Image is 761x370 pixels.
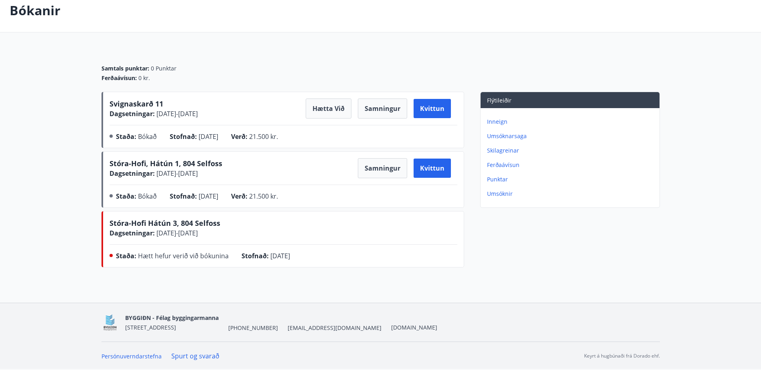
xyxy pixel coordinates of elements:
[231,192,248,201] span: Verð :
[110,169,155,178] span: Dagsetningar :
[241,251,269,260] span: Stofnað :
[199,132,218,141] span: [DATE]
[584,352,660,360] p: Keyrt á hugbúnaði frá Dorado ehf.
[110,109,155,118] span: Dagsetningar :
[228,324,278,332] span: [PHONE_NUMBER]
[199,192,218,201] span: [DATE]
[249,132,278,141] span: 21.500 kr.
[151,64,177,72] span: 0 Punktar
[487,190,656,198] p: Umsóknir
[249,192,278,201] span: 21.500 kr.
[487,97,511,104] span: Flýtileiðir
[487,147,656,155] p: Skilagreinar
[487,175,656,183] p: Punktar
[10,2,61,19] p: Bókanir
[101,64,149,72] span: Samtals punktar :
[116,251,136,260] span: Staða :
[487,118,656,126] p: Inneign
[138,251,229,260] span: Hætt hefur verið við bókunina
[155,229,198,237] span: [DATE] - [DATE]
[306,99,351,119] button: Hætta við
[170,132,197,141] span: Stofnað :
[288,324,382,332] span: [EMAIL_ADDRESS][DOMAIN_NAME]
[110,159,222,168] span: Stóra-Hofi, Hátún 1, 804 Selfoss
[125,314,219,322] span: BYGGIÐN - Félag byggingarmanna
[101,352,162,360] a: Persónuverndarstefna
[391,324,437,331] a: [DOMAIN_NAME]
[101,74,137,82] span: Ferðaávísun :
[155,169,198,178] span: [DATE] - [DATE]
[270,251,290,260] span: [DATE]
[116,192,136,201] span: Staða :
[414,99,451,118] button: Kvittun
[358,158,407,178] button: Samningur
[110,229,155,237] span: Dagsetningar :
[110,99,163,109] span: Svignaskarð 11
[138,132,157,141] span: Bókað
[171,352,219,360] a: Spurt og svarað
[358,99,407,119] button: Samningur
[138,192,157,201] span: Bókað
[101,314,119,331] img: BKlGVmlTW1Qrz68WFGMFQUcXHWdQd7yePWMkvn3i.png
[155,109,198,118] span: [DATE] - [DATE]
[487,161,656,169] p: Ferðaávísun
[110,218,220,228] span: Stóra-Hofi Hátún 3, 804 Selfoss
[487,132,656,140] p: Umsóknarsaga
[170,192,197,201] span: Stofnað :
[125,324,176,331] span: [STREET_ADDRESS]
[231,132,248,141] span: Verð :
[116,132,136,141] span: Staða :
[138,74,150,82] span: 0 kr.
[414,159,451,178] button: Kvittun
